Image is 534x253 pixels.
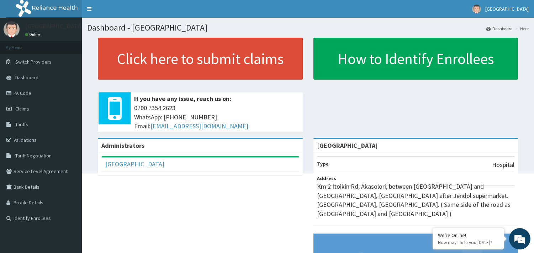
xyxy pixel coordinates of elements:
[15,152,52,159] span: Tariff Negotiation
[98,38,303,80] a: Click here to submit claims
[317,182,515,219] p: Km 2 Itoikin Rd, Akasolori, between [GEOGRAPHIC_DATA] and [GEOGRAPHIC_DATA], [GEOGRAPHIC_DATA] af...
[317,175,336,182] b: Address
[15,121,28,128] span: Tariffs
[134,103,299,131] span: 0700 7354 2623 WhatsApp: [PHONE_NUMBER] Email:
[25,32,42,37] a: Online
[134,95,231,103] b: If you have any issue, reach us on:
[105,160,164,168] a: [GEOGRAPHIC_DATA]
[4,21,20,37] img: User Image
[486,26,513,32] a: Dashboard
[15,74,38,81] span: Dashboard
[438,232,498,238] div: We're Online!
[513,26,529,32] li: Here
[485,6,529,12] span: [GEOGRAPHIC_DATA]
[438,239,498,246] p: How may I help you today?
[472,5,481,14] img: User Image
[317,161,329,167] b: Type
[25,23,84,29] p: [GEOGRAPHIC_DATA]
[492,160,514,169] p: Hospital
[150,122,248,130] a: [EMAIL_ADDRESS][DOMAIN_NAME]
[317,141,378,150] strong: [GEOGRAPHIC_DATA]
[15,106,29,112] span: Claims
[87,23,529,32] h1: Dashboard - [GEOGRAPHIC_DATA]
[101,141,144,150] b: Administrators
[15,59,52,65] span: Switch Providers
[313,38,518,80] a: How to Identify Enrollees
